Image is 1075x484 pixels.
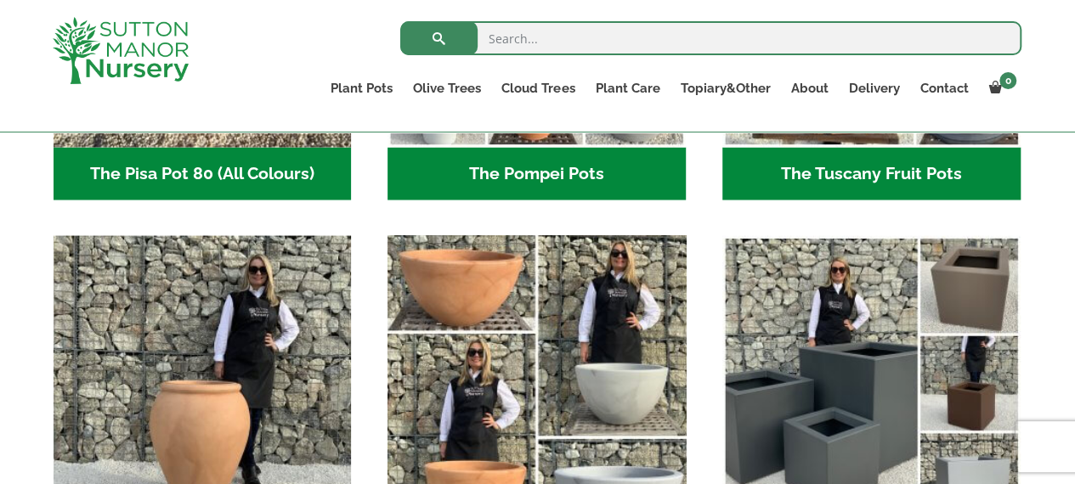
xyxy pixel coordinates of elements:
[670,76,780,100] a: Topiary&Other
[53,17,189,84] img: logo
[400,21,1021,55] input: Search...
[780,76,838,100] a: About
[585,76,670,100] a: Plant Care
[320,76,403,100] a: Plant Pots
[978,76,1021,100] a: 0
[403,76,491,100] a: Olive Trees
[999,72,1016,89] span: 0
[722,147,1021,200] h2: The Tuscany Fruit Pots
[54,147,352,200] h2: The Pisa Pot 80 (All Colours)
[838,76,909,100] a: Delivery
[909,76,978,100] a: Contact
[388,147,686,200] h2: The Pompei Pots
[491,76,585,100] a: Cloud Trees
